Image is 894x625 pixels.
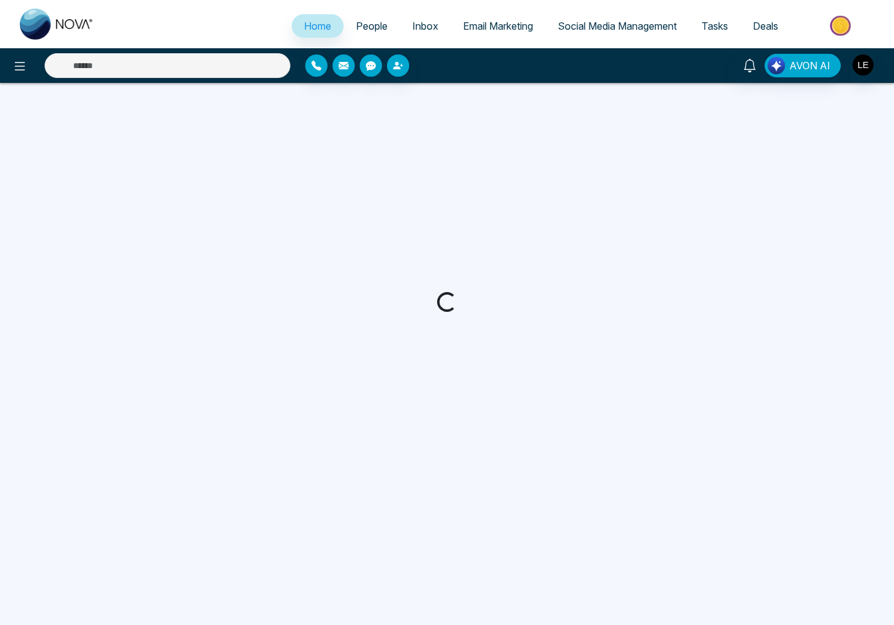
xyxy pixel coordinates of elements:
[753,20,778,32] span: Deals
[558,20,677,32] span: Social Media Management
[545,14,689,38] a: Social Media Management
[740,14,791,38] a: Deals
[853,54,874,75] img: User Avatar
[356,20,388,32] span: People
[701,20,728,32] span: Tasks
[463,20,533,32] span: Email Marketing
[765,54,841,77] button: AVON AI
[304,20,331,32] span: Home
[768,57,785,74] img: Lead Flow
[797,12,887,40] img: Market-place.gif
[689,14,740,38] a: Tasks
[451,14,545,38] a: Email Marketing
[344,14,400,38] a: People
[789,58,830,73] span: AVON AI
[20,9,94,40] img: Nova CRM Logo
[412,20,438,32] span: Inbox
[400,14,451,38] a: Inbox
[292,14,344,38] a: Home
